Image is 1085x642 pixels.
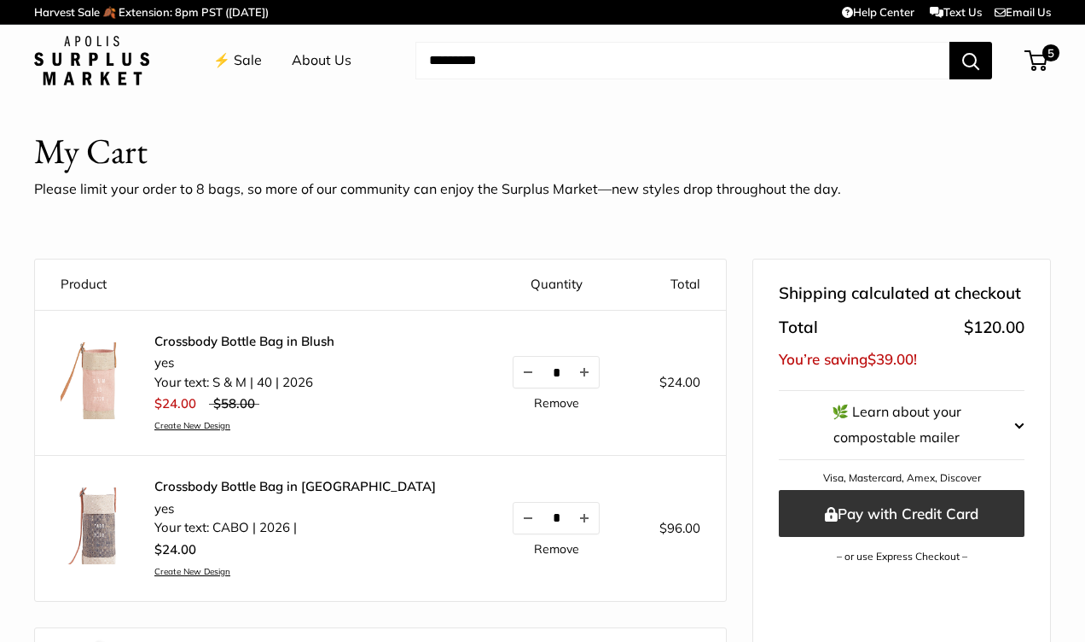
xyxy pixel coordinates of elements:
[867,350,914,368] span: $39.00
[823,471,981,484] a: Visa, Mastercard, Amex, Discover
[659,374,700,390] span: $24.00
[995,5,1051,19] a: Email Us
[292,48,351,73] a: About Us
[154,333,334,350] a: Crossbody Bottle Bag in Blush
[154,566,436,577] a: Create New Design
[570,357,599,388] button: Increase quantity by 1
[837,550,967,563] a: – or use Express Checkout –
[34,36,149,85] img: Apolis: Surplus Market
[213,48,262,73] a: ⚡️ Sale
[154,499,436,519] li: yes
[949,42,992,79] button: Search
[154,420,334,431] a: Create New Design
[415,42,949,79] input: Search...
[534,543,579,555] a: Remove
[154,541,196,557] span: $24.00
[779,312,818,343] span: Total
[570,503,599,534] button: Increase quantity by 1
[779,490,1024,537] button: Pay with Credit Card
[154,353,334,373] li: yes
[154,395,196,411] span: $24.00
[779,592,1024,630] iframe: PayPal-paypal
[629,260,726,310] th: Total
[779,278,1021,309] span: Shipping calculated at checkout
[534,397,579,409] a: Remove
[779,391,1024,459] button: 🌿 Learn about your compostable mailer
[34,126,148,177] h1: My Cart
[513,357,542,388] button: Decrease quantity by 1
[35,260,484,310] th: Product
[154,373,334,393] li: Your text: S & M | 40 | 2026
[1026,50,1047,71] a: 5
[659,520,700,536] span: $96.00
[542,365,570,380] input: Quantity
[779,350,917,368] span: You’re saving !
[484,260,629,310] th: Quantity
[34,177,841,202] p: Please limit your order to 8 bags, so more of our community can enjoy the Surplus Market—new styl...
[542,511,570,525] input: Quantity
[964,317,1024,337] span: $120.00
[154,478,436,495] a: Crossbody Bottle Bag in [GEOGRAPHIC_DATA]
[154,518,436,538] li: Your text: CABO | 2026 |
[61,487,137,564] img: description_Our first Crossbody Bottle Bag
[1042,44,1059,61] span: 5
[842,5,914,19] a: Help Center
[513,503,542,534] button: Decrease quantity by 1
[213,395,255,411] span: $58.00
[930,5,982,19] a: Text Us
